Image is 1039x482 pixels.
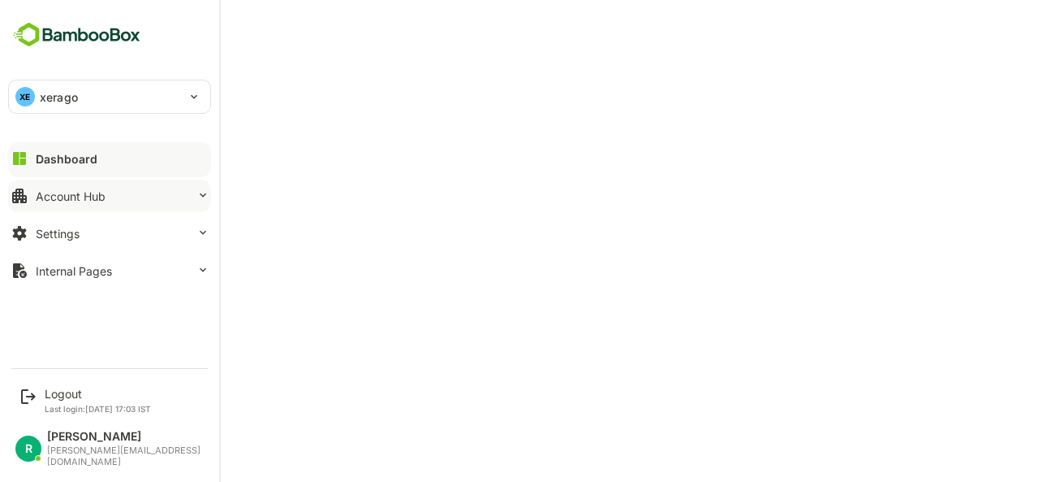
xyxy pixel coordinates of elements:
div: Account Hub [36,189,106,203]
p: Last login: [DATE] 17:03 IST [45,404,151,414]
div: [PERSON_NAME][EMAIL_ADDRESS][DOMAIN_NAME] [47,445,203,467]
img: BambooboxFullLogoMark.5f36c76dfaba33ec1ec1367b70bb1252.svg [8,20,145,50]
div: Dashboard [36,152,97,166]
div: Internal Pages [36,264,112,278]
p: xerago [40,89,78,106]
div: Logout [45,387,151,401]
div: XExerago [9,80,210,113]
button: Dashboard [8,142,211,175]
button: Internal Pages [8,254,211,287]
div: XE [15,87,35,106]
button: Account Hub [8,180,211,212]
div: [PERSON_NAME] [47,430,203,444]
div: Settings [36,227,80,241]
button: Settings [8,217,211,250]
div: R [15,436,41,462]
